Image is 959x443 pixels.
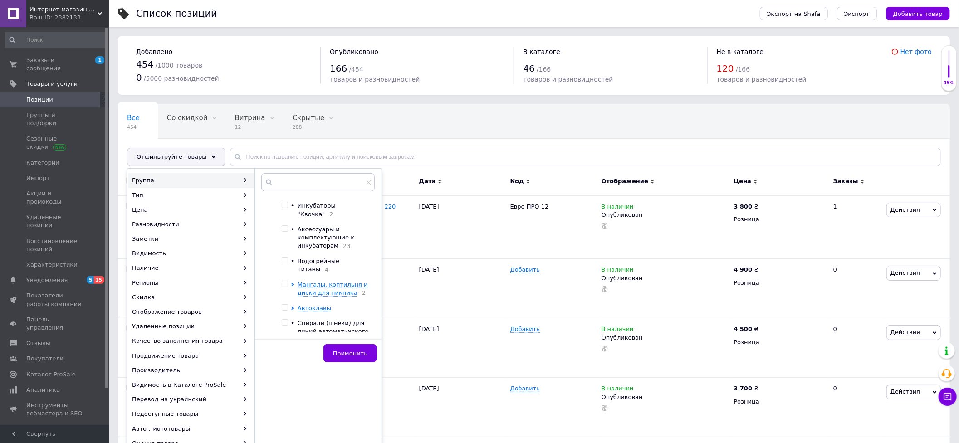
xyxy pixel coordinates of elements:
[602,385,634,394] span: В наличии
[291,258,294,264] span: •
[128,363,254,378] div: Производитель
[510,326,540,333] span: Добавить
[128,276,254,290] div: Регионы
[235,124,265,131] span: 12
[128,378,254,392] div: Видимость в Каталоге ProSale
[734,203,753,210] b: 3 800
[128,217,254,232] div: Разновидности
[734,266,759,274] div: ₴
[26,355,64,363] span: Покупатели
[602,266,634,276] span: В наличии
[837,7,877,20] button: Экспорт
[298,281,368,296] span: Мангалы, коптильня и диски для пикника
[128,349,254,363] div: Продвижение товара
[734,385,759,393] div: ₴
[298,320,369,343] span: Спирали (шнеки) для линий автоматичского кормления
[235,114,265,122] span: Витрина
[760,7,828,20] button: Экспорт на Shafa
[298,258,339,273] span: Водогрейные титаны
[602,326,634,335] span: В наличии
[900,48,932,55] a: Нет фото
[886,7,950,20] button: Добавить товар
[128,319,254,334] div: Удаленные позиции
[167,114,208,122] span: Со скидкой
[523,76,613,83] span: товаров и разновидностей
[523,63,534,74] span: 46
[828,195,884,259] div: 1
[890,388,920,395] span: Действия
[602,203,634,213] span: В наличии
[26,190,84,206] span: Акции и промокоды
[128,305,254,319] div: Отображение товаров
[844,10,870,17] span: Экспорт
[510,385,540,392] span: Добавить
[890,206,920,213] span: Действия
[26,174,50,182] span: Импорт
[734,385,753,392] b: 3 700
[890,329,920,336] span: Действия
[734,266,753,273] b: 4 900
[26,386,60,394] span: Аналитика
[602,393,729,401] div: Опубликован
[734,326,753,332] b: 4 500
[736,66,750,73] span: / 166
[417,318,508,378] div: [DATE]
[890,269,920,276] span: Действия
[26,56,84,73] span: Заказы и сообщения
[128,422,254,436] div: Авто-, мототовары
[26,292,84,308] span: Показатели работы компании
[734,279,826,287] div: Розница
[136,72,142,83] span: 0
[510,266,540,273] span: Добавить
[26,96,53,104] span: Позиции
[26,339,50,347] span: Отзывы
[893,10,943,17] span: Добавить товар
[734,338,826,346] div: Розница
[537,66,551,73] span: / 166
[298,226,354,249] span: Аксессуары и комплектующие к инкубаторам
[325,211,333,218] span: 2
[128,232,254,246] div: Заметки
[734,325,759,333] div: ₴
[602,274,729,282] div: Опубликован
[602,211,729,219] div: Опубликован
[939,388,957,406] button: Чат с покупателем
[155,62,202,69] span: / 1000 товаров
[419,177,436,185] span: Дата
[26,276,68,284] span: Уведомления
[320,266,328,273] span: 4
[734,177,752,185] span: Цена
[828,259,884,318] div: 0
[298,305,331,312] span: Автоклавы
[128,334,254,348] div: Качество заполнения товара
[323,344,377,362] button: Применить
[510,203,549,210] span: Евро ПРО 12
[417,195,508,259] div: [DATE]
[94,276,104,284] span: 15
[734,215,826,224] div: Розница
[734,203,759,211] div: ₴
[291,226,294,233] span: •
[29,14,109,22] div: Ваш ID: 2382133
[128,203,254,217] div: Цена
[128,261,254,275] div: Наличие
[26,80,78,88] span: Товары и услуги
[717,76,807,83] span: товаров и разновидностей
[942,80,956,86] div: 45%
[417,259,508,318] div: [DATE]
[128,392,254,407] div: Перевод на украинский
[828,318,884,378] div: 0
[330,63,347,74] span: 166
[338,243,351,249] span: 23
[136,48,172,55] span: Добавлено
[127,124,140,131] span: 454
[357,289,366,296] span: 2
[26,213,84,229] span: Удаленные позиции
[767,10,821,17] span: Экспорт на Shafa
[26,261,78,269] span: Характеристики
[136,9,217,19] div: Список позиций
[330,76,420,83] span: товаров и разновидностей
[87,276,94,284] span: 5
[291,320,294,326] span: •
[136,59,153,70] span: 454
